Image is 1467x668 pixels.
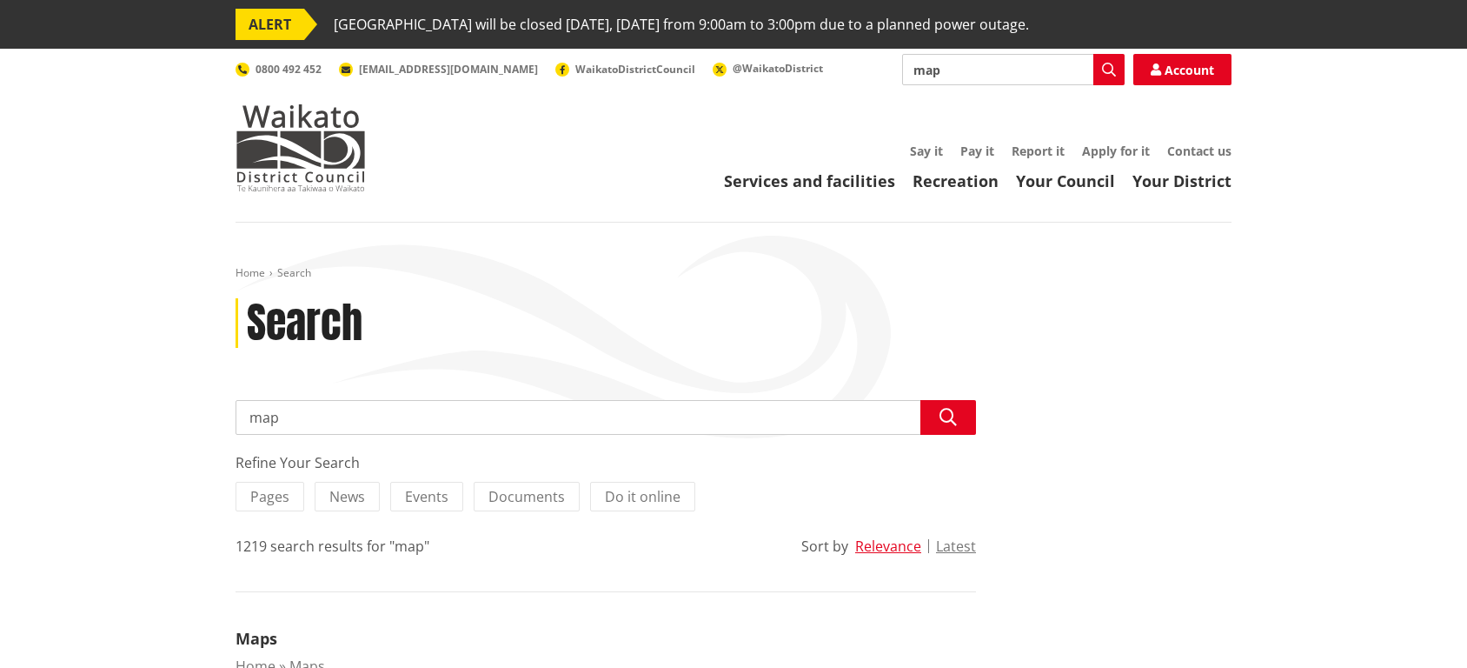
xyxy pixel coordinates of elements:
span: @WaikatoDistrict [733,61,823,76]
a: Your Council [1016,170,1115,191]
input: Search input [236,400,976,435]
a: Say it [910,143,943,159]
a: [EMAIL_ADDRESS][DOMAIN_NAME] [339,62,538,77]
a: Apply for it [1082,143,1150,159]
a: Home [236,265,265,280]
a: Your District [1132,170,1231,191]
span: Events [405,487,448,506]
nav: breadcrumb [236,266,1231,281]
a: Maps [236,628,277,649]
span: ALERT [236,9,304,40]
div: Sort by [801,536,848,557]
a: WaikatoDistrictCouncil [555,62,695,77]
img: Waikato District Council - Te Kaunihera aa Takiwaa o Waikato [236,104,366,191]
a: 0800 492 452 [236,62,322,77]
h1: Search [247,298,362,349]
span: [GEOGRAPHIC_DATA] will be closed [DATE], [DATE] from 9:00am to 3:00pm due to a planned power outage. [334,9,1029,40]
a: @WaikatoDistrict [713,61,823,76]
div: Refine Your Search [236,452,976,473]
span: News [329,487,365,506]
input: Search input [902,54,1125,85]
span: Do it online [605,487,680,506]
a: Pay it [960,143,994,159]
span: 0800 492 452 [256,62,322,77]
a: Services and facilities [724,170,895,191]
a: Report it [1012,143,1065,159]
span: Pages [250,487,289,506]
span: Documents [488,487,565,506]
button: Relevance [855,538,921,554]
span: [EMAIL_ADDRESS][DOMAIN_NAME] [359,62,538,77]
a: Account [1133,54,1231,85]
a: Contact us [1167,143,1231,159]
span: Search [277,265,311,280]
button: Latest [936,538,976,554]
a: Recreation [913,170,999,191]
div: 1219 search results for "map" [236,536,429,557]
span: WaikatoDistrictCouncil [575,62,695,77]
